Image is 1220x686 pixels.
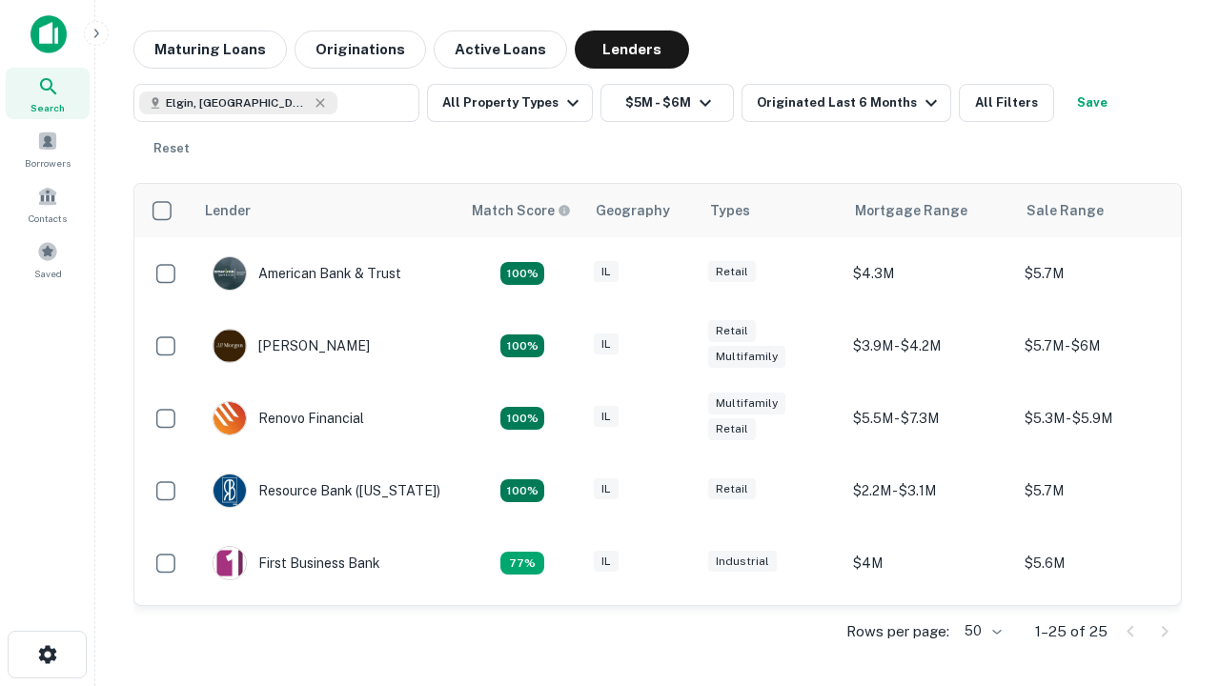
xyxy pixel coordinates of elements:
img: picture [213,547,246,579]
div: Renovo Financial [213,401,364,435]
div: First Business Bank [213,546,380,580]
div: [PERSON_NAME] [213,329,370,363]
a: Contacts [6,178,90,230]
div: Matching Properties: 7, hasApolloMatch: undefined [500,262,544,285]
button: Lenders [575,30,689,69]
p: Rows per page: [846,620,949,643]
img: picture [213,330,246,362]
div: 50 [957,617,1005,645]
td: $3.1M [844,599,1015,672]
div: Multifamily [708,346,785,368]
th: Lender [193,184,460,237]
span: Saved [34,266,62,281]
div: Multifamily [708,393,785,414]
div: Originated Last 6 Months [757,91,943,114]
div: Lender [205,199,251,222]
div: Types [710,199,750,222]
div: IL [594,478,619,500]
span: Search [30,100,65,115]
th: Types [699,184,844,237]
td: $3.9M - $4.2M [844,310,1015,382]
div: IL [594,551,619,573]
div: American Bank & Trust [213,256,401,291]
td: $4M [844,527,1015,599]
div: Geography [596,199,670,222]
button: Originated Last 6 Months [742,84,951,122]
td: $2.2M - $3.1M [844,454,1015,527]
div: IL [594,333,619,355]
div: Retail [708,418,756,440]
img: picture [213,474,246,507]
div: Mortgage Range [855,199,967,222]
button: Save your search to get updates of matches that match your search criteria. [1062,84,1123,122]
div: Capitalize uses an advanced AI algorithm to match your search with the best lender. The match sco... [472,200,571,221]
div: IL [594,406,619,428]
button: Active Loans [434,30,567,69]
p: 1–25 of 25 [1035,620,1108,643]
iframe: Chat Widget [1125,534,1220,625]
div: Industrial [708,551,777,573]
img: capitalize-icon.png [30,15,67,53]
a: Search [6,68,90,119]
button: Reset [141,130,202,168]
button: All Property Types [427,84,593,122]
img: picture [213,402,246,434]
span: Elgin, [GEOGRAPHIC_DATA], [GEOGRAPHIC_DATA] [166,94,309,111]
button: Originations [295,30,426,69]
h6: Match Score [472,200,567,221]
div: IL [594,261,619,283]
div: Retail [708,320,756,342]
div: Retail [708,478,756,500]
a: Saved [6,233,90,285]
div: Retail [708,261,756,283]
div: Matching Properties: 4, hasApolloMatch: undefined [500,407,544,430]
th: Capitalize uses an advanced AI algorithm to match your search with the best lender. The match sco... [460,184,584,237]
button: Maturing Loans [133,30,287,69]
img: picture [213,257,246,290]
th: Geography [584,184,699,237]
div: Resource Bank ([US_STATE]) [213,474,440,508]
th: Mortgage Range [844,184,1015,237]
div: Sale Range [1027,199,1104,222]
td: $5.5M - $7.3M [844,382,1015,454]
a: Borrowers [6,123,90,174]
td: $4.3M [844,237,1015,310]
td: $5.1M [1015,599,1187,672]
td: $5.7M - $6M [1015,310,1187,382]
td: $5.7M [1015,237,1187,310]
td: $5.7M [1015,454,1187,527]
span: Borrowers [25,155,71,171]
button: All Filters [959,84,1054,122]
button: $5M - $6M [600,84,734,122]
div: Matching Properties: 4, hasApolloMatch: undefined [500,479,544,502]
th: Sale Range [1015,184,1187,237]
div: Matching Properties: 3, hasApolloMatch: undefined [500,552,544,575]
td: $5.6M [1015,527,1187,599]
td: $5.3M - $5.9M [1015,382,1187,454]
div: Matching Properties: 4, hasApolloMatch: undefined [500,334,544,357]
span: Contacts [29,211,67,226]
